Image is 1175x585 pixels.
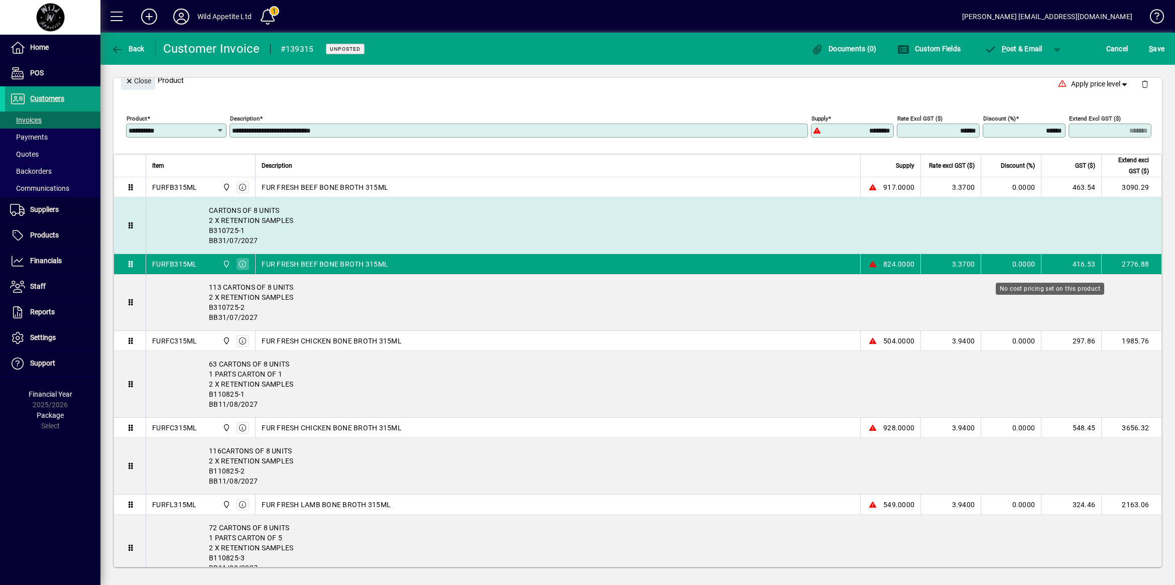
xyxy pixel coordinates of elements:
div: 3.9400 [927,336,975,346]
div: 3.9400 [927,423,975,433]
td: 2776.88 [1101,254,1161,274]
div: Product [113,62,1162,98]
span: Wild Appetite Ltd [220,499,231,510]
div: 116CARTONS OF 8 UNITS 2 X RETENTION SAMPLES B110825-2 BB11/08/2027 [146,438,1161,494]
a: Support [5,351,100,376]
span: 504.0000 [883,336,914,346]
td: 548.45 [1041,418,1101,438]
a: Backorders [5,163,100,180]
td: 0.0000 [981,177,1041,197]
button: Delete [1133,72,1157,96]
td: 3656.32 [1101,418,1161,438]
button: Profile [165,8,197,26]
div: 72 CARTONS OF 8 UNITS 1 PARTS CARTON OF 5 2 X RETENTION SAMPLES B110825-3 BB11/08/2027 [146,515,1161,581]
div: Customer Invoice [163,41,260,57]
span: 928.0000 [883,423,914,433]
span: Financials [30,257,62,265]
span: S [1149,45,1153,53]
div: 3.3700 [927,182,975,192]
td: 3090.29 [1101,177,1161,197]
a: Suppliers [5,197,100,222]
span: FUR FRESH CHICKEN BONE BROTH 315ML [262,423,402,433]
span: Financial Year [29,390,72,398]
mat-label: Description [230,115,260,122]
span: P [1002,45,1006,53]
a: Home [5,35,100,60]
div: CARTONS OF 8 UNITS 2 X RETENTION SAMPLES B310725-1 BB31/07/2027 [146,197,1161,254]
span: Payments [10,133,48,141]
span: Backorders [10,167,52,175]
td: 1985.76 [1101,331,1161,351]
app-page-header-button: Close [119,76,158,85]
mat-label: Product [127,115,147,122]
span: Home [30,43,49,51]
td: 0.0000 [981,418,1041,438]
td: 463.54 [1041,177,1101,197]
span: Staff [30,282,46,290]
span: Apply price level [1071,79,1129,89]
span: Wild Appetite Ltd [220,335,231,346]
app-page-header-button: Back [100,40,156,58]
td: 297.86 [1041,331,1101,351]
span: Description [262,160,292,171]
button: Add [133,8,165,26]
span: 549.0000 [883,500,914,510]
a: Communications [5,180,100,197]
a: Products [5,223,100,248]
td: 416.53 [1041,254,1101,274]
span: 917.0000 [883,182,914,192]
div: FURFB315ML [152,259,197,269]
span: Supply [896,160,914,171]
span: Wild Appetite Ltd [220,259,231,270]
a: Financials [5,249,100,274]
span: POS [30,69,44,77]
span: Settings [30,333,56,341]
div: 3.9400 [927,500,975,510]
a: Quotes [5,146,100,163]
div: FURFC315ML [152,336,197,346]
span: Invoices [10,116,42,124]
div: [PERSON_NAME] [EMAIL_ADDRESS][DOMAIN_NAME] [962,9,1132,25]
a: Staff [5,274,100,299]
span: Item [152,160,164,171]
span: Close [125,73,151,89]
div: #139315 [281,41,314,57]
td: 0.0000 [981,331,1041,351]
span: Quotes [10,150,39,158]
td: 2163.06 [1101,495,1161,515]
button: Apply price level [1067,75,1133,93]
a: Reports [5,300,100,325]
span: Reports [30,308,55,316]
span: FUR FRESH BEEF BONE BROTH 315ML [262,182,388,192]
button: Post & Email [979,40,1047,58]
div: 113 CARTONS OF 8 UNITS 2 X RETENTION SAMPLES B310725-2 BB31/07/2027 [146,274,1161,330]
mat-label: Supply [811,115,828,122]
span: Products [30,231,59,239]
mat-label: Rate excl GST ($) [897,115,943,122]
span: FUR FRESH BEEF BONE BROTH 315ML [262,259,388,269]
span: Customers [30,94,64,102]
a: POS [5,61,100,86]
app-page-header-button: Delete [1133,79,1157,88]
a: Settings [5,325,100,350]
a: Invoices [5,111,100,129]
a: Payments [5,129,100,146]
mat-label: Discount (%) [983,115,1016,122]
span: Cancel [1106,41,1128,57]
span: 824.0000 [883,259,914,269]
div: FURFC315ML [152,423,197,433]
button: Back [108,40,147,58]
div: Wild Appetite Ltd [197,9,252,25]
span: FUR FRESH LAMB BONE BROTH 315ML [262,500,391,510]
span: Unposted [330,46,361,52]
span: Discount (%) [1001,160,1035,171]
span: Support [30,359,55,367]
div: FURFB315ML [152,182,197,192]
span: Rate excl GST ($) [929,160,975,171]
span: Custom Fields [897,45,961,53]
span: Suppliers [30,205,59,213]
button: Custom Fields [895,40,963,58]
mat-label: Extend excl GST ($) [1069,115,1121,122]
span: Documents (0) [811,45,877,53]
button: Close [121,72,155,90]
